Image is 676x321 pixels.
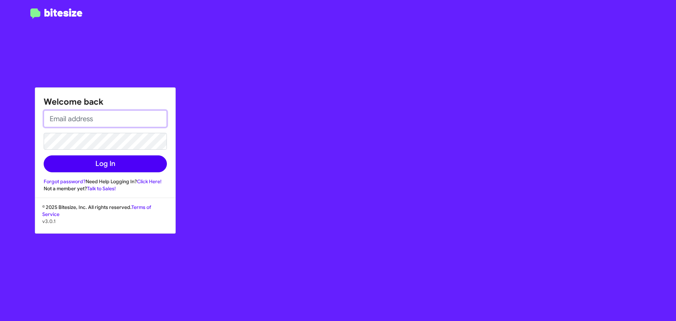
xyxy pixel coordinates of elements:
p: v3.0.1 [42,218,168,225]
a: Forgot password? [44,178,86,185]
input: Email address [44,110,167,127]
div: Need Help Logging In? [44,178,167,185]
a: Click Here! [137,178,162,185]
div: Not a member yet? [44,185,167,192]
h1: Welcome back [44,96,167,107]
div: © 2025 Bitesize, Inc. All rights reserved. [35,204,175,233]
button: Log In [44,155,167,172]
a: Talk to Sales! [87,185,116,192]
